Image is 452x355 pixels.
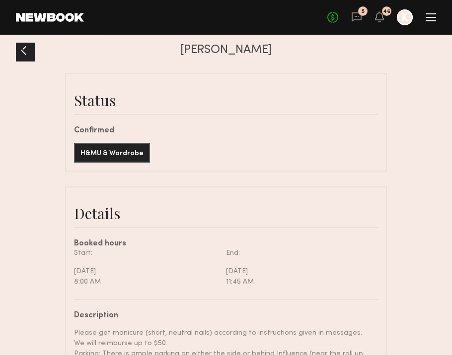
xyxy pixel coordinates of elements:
div: Status [74,90,378,110]
div: Start: [74,248,219,258]
div: 8:00 AM [74,277,219,287]
a: K [397,9,413,25]
div: 46 [383,9,390,14]
div: Description [74,312,371,320]
div: Details [74,203,378,223]
button: H&MU & Wardrobe [74,143,150,163]
div: Confirmed [74,127,378,135]
div: 11:45 AM [226,277,371,287]
div: Booked hours [74,240,378,248]
div: [DATE] [74,266,219,277]
div: [PERSON_NAME] [180,45,272,56]
a: 5 [351,11,362,24]
div: [DATE] [226,266,371,277]
div: 5 [362,9,365,14]
div: End: [226,248,371,258]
